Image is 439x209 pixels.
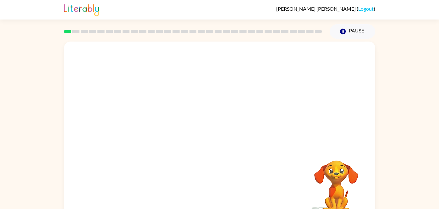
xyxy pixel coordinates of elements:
img: Literably [64,3,99,16]
a: Logout [358,6,374,12]
button: Pause [330,24,375,39]
span: [PERSON_NAME] [PERSON_NAME] [276,6,357,12]
div: ( ) [276,6,375,12]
